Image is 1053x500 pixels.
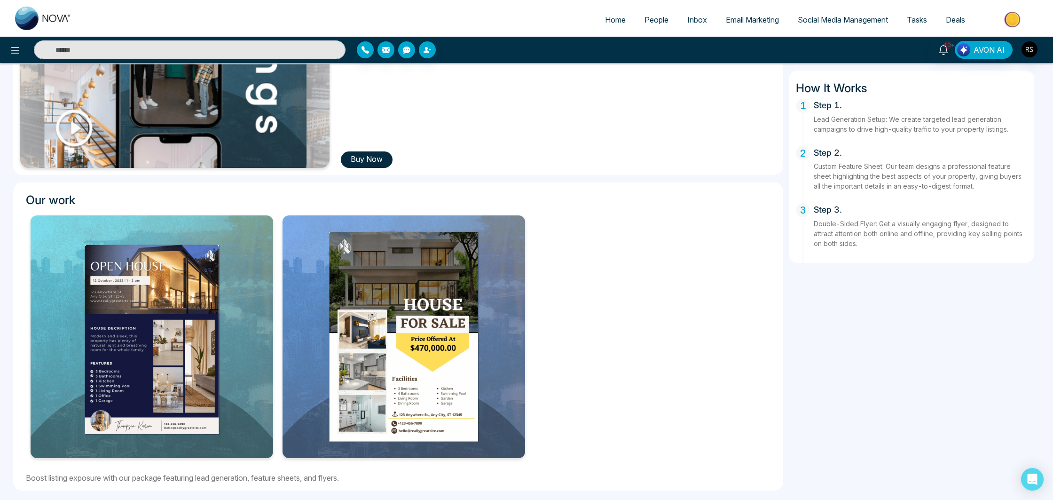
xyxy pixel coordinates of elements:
button: AVON AI [955,41,1013,59]
h3: How It Works [796,78,1027,95]
span: Social Media Management [798,15,888,24]
span: 10+ [943,41,952,49]
p: Lead Generation Setup: We create targeted lead generation campaigns to drive high-quality traffic... [814,114,1027,134]
span: 2 [796,146,810,160]
a: People [635,11,678,29]
div: Open Intercom Messenger [1021,468,1044,491]
span: People [644,15,668,24]
img: Lead Flow [957,43,970,56]
h5: Step 2. [814,146,1027,158]
h5: Step 3. [814,203,1027,215]
p: Custom Feature Sheet: Our team designs a professional feature sheet highlighting the best aspects... [814,161,1027,191]
a: 10+ [932,41,955,57]
img: Nova CRM Logo [15,7,71,30]
span: 3 [796,203,810,217]
button: Buy Now [341,151,393,168]
a: Email Marketing [716,11,788,29]
span: Email Marketing [726,15,779,24]
a: Social Media Management [788,11,897,29]
span: Tasks [907,15,927,24]
span: Home [605,15,626,24]
span: 1 [796,99,810,113]
img: User Avatar [1022,41,1037,57]
a: Deals [936,11,974,29]
a: Home [596,11,635,29]
p: Double-Sided Flyer: Get a visually engaging flyer, designed to attract attention both online and ... [814,219,1027,248]
a: Tasks [897,11,936,29]
h3: Our work [20,190,776,207]
span: Inbox [687,15,707,24]
img: Market-place.gif [979,9,1047,30]
img: fm5jI1731532913.jpg [31,215,273,458]
span: AVON AI [974,44,1005,56]
a: Inbox [678,11,716,29]
div: Boost listing exposure with our package featuring lead generation, feature sheets, and flyers. [20,463,776,484]
span: Deals [946,15,965,24]
img: pujkr1731532913.jpg [283,215,525,458]
h5: Step 1. [814,99,1027,111]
